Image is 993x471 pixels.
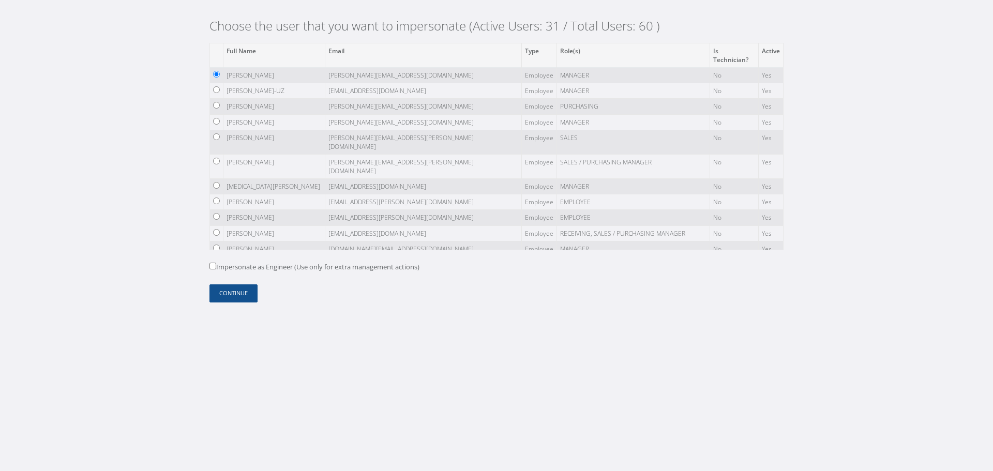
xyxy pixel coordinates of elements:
td: Employee [522,83,557,99]
td: No [710,225,759,241]
td: [DOMAIN_NAME][EMAIL_ADDRESS][DOMAIN_NAME] [325,241,522,256]
td: Employee [522,114,557,130]
td: No [710,130,759,154]
th: Role(s) [557,43,710,67]
td: Yes [758,83,783,99]
td: SALES / PURCHASING MANAGER [557,154,710,178]
td: [PERSON_NAME][EMAIL_ADDRESS][PERSON_NAME][DOMAIN_NAME] [325,130,522,154]
td: Employee [522,154,557,178]
td: [PERSON_NAME][EMAIL_ADDRESS][DOMAIN_NAME] [325,99,522,114]
td: No [710,210,759,225]
td: [PERSON_NAME] [223,210,325,225]
td: RECEIVING, SALES / PURCHASING MANAGER [557,225,710,241]
td: No [710,99,759,114]
td: No [710,68,759,83]
td: [PERSON_NAME][EMAIL_ADDRESS][DOMAIN_NAME] [325,114,522,130]
td: [PERSON_NAME][EMAIL_ADDRESS][DOMAIN_NAME] [325,68,522,83]
td: [EMAIL_ADDRESS][DOMAIN_NAME] [325,83,522,99]
td: Yes [758,210,783,225]
button: Continue [209,284,258,302]
td: MANAGER [557,241,710,256]
td: Yes [758,154,783,178]
td: [PERSON_NAME] [223,130,325,154]
th: Is Technician? [710,43,759,67]
td: [PERSON_NAME] [223,68,325,83]
td: EMPLOYEE [557,210,710,225]
label: Impersonate as Engineer (Use only for extra management actions) [209,262,419,272]
td: MANAGER [557,83,710,99]
td: Yes [758,114,783,130]
td: [PERSON_NAME]-UZ [223,83,325,99]
th: Email [325,43,522,67]
td: [PERSON_NAME][EMAIL_ADDRESS][PERSON_NAME][DOMAIN_NAME] [325,154,522,178]
td: Yes [758,194,783,210]
td: No [710,154,759,178]
td: [PERSON_NAME] [223,194,325,210]
td: No [710,241,759,256]
th: Active [758,43,783,67]
td: Employee [522,210,557,225]
td: Yes [758,179,783,194]
td: No [710,179,759,194]
td: Yes [758,241,783,256]
td: MANAGER [557,114,710,130]
td: Employee [522,225,557,241]
td: EMPLOYEE [557,194,710,210]
td: Yes [758,99,783,114]
td: Employee [522,241,557,256]
th: Full Name [223,43,325,67]
td: Employee [522,99,557,114]
td: No [710,194,759,210]
td: [PERSON_NAME] [223,114,325,130]
td: [EMAIL_ADDRESS][PERSON_NAME][DOMAIN_NAME] [325,210,522,225]
th: Type [522,43,557,67]
td: Yes [758,130,783,154]
td: No [710,83,759,99]
input: Impersonate as Engineer (Use only for extra management actions) [209,263,216,269]
td: MANAGER [557,68,710,83]
td: Employee [522,179,557,194]
td: Yes [758,68,783,83]
td: No [710,114,759,130]
td: [PERSON_NAME] [223,154,325,178]
td: [PERSON_NAME] [223,225,325,241]
td: [PERSON_NAME] [223,99,325,114]
td: [PERSON_NAME] [223,241,325,256]
td: SALES [557,130,710,154]
td: Yes [758,225,783,241]
td: [EMAIL_ADDRESS][PERSON_NAME][DOMAIN_NAME] [325,194,522,210]
td: [EMAIL_ADDRESS][DOMAIN_NAME] [325,225,522,241]
h2: Choose the user that you want to impersonate (Active Users: 31 / Total Users: 60 ) [209,19,784,34]
td: Employee [522,68,557,83]
td: [MEDICAL_DATA][PERSON_NAME] [223,179,325,194]
td: Employee [522,130,557,154]
td: MANAGER [557,179,710,194]
td: [EMAIL_ADDRESS][DOMAIN_NAME] [325,179,522,194]
td: PURCHASING [557,99,710,114]
td: Employee [522,194,557,210]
